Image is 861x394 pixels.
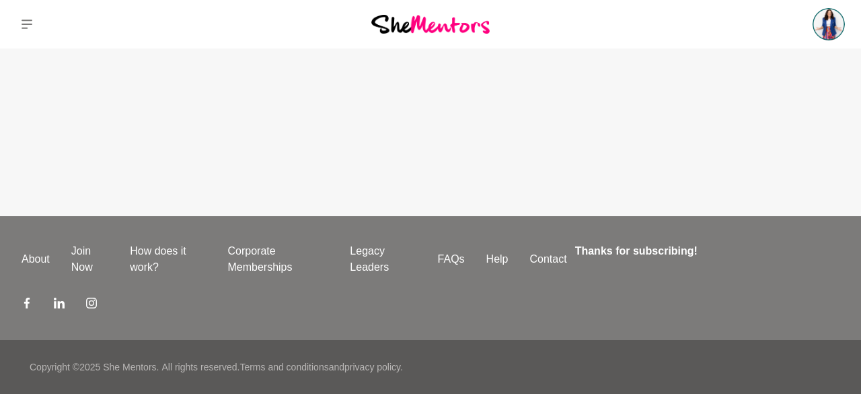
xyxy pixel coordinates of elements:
[519,251,578,267] a: Contact
[22,297,32,313] a: Facebook
[427,251,476,267] a: FAQs
[54,297,65,313] a: LinkedIn
[476,251,519,267] a: Help
[61,243,119,275] a: Join Now
[11,251,61,267] a: About
[813,8,845,40] img: Sarina Lowe
[161,360,402,374] p: All rights reserved. and .
[339,243,426,275] a: Legacy Leaders
[86,297,97,313] a: Instagram
[371,15,490,33] img: She Mentors Logo
[30,360,159,374] p: Copyright © 2025 She Mentors .
[217,243,339,275] a: Corporate Memberships
[239,362,328,372] a: Terms and conditions
[119,243,217,275] a: How does it work?
[575,243,831,259] h4: Thanks for subscribing!
[344,362,400,372] a: privacy policy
